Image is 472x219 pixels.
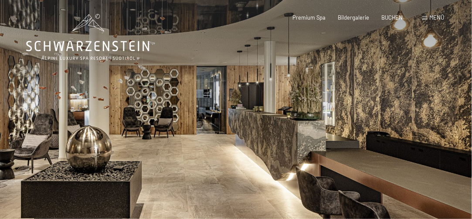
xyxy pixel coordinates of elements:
a: Premium Spa [293,14,326,21]
a: BUCHEN [382,14,403,21]
span: Menü [429,14,444,21]
a: Bildergalerie [338,14,370,21]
